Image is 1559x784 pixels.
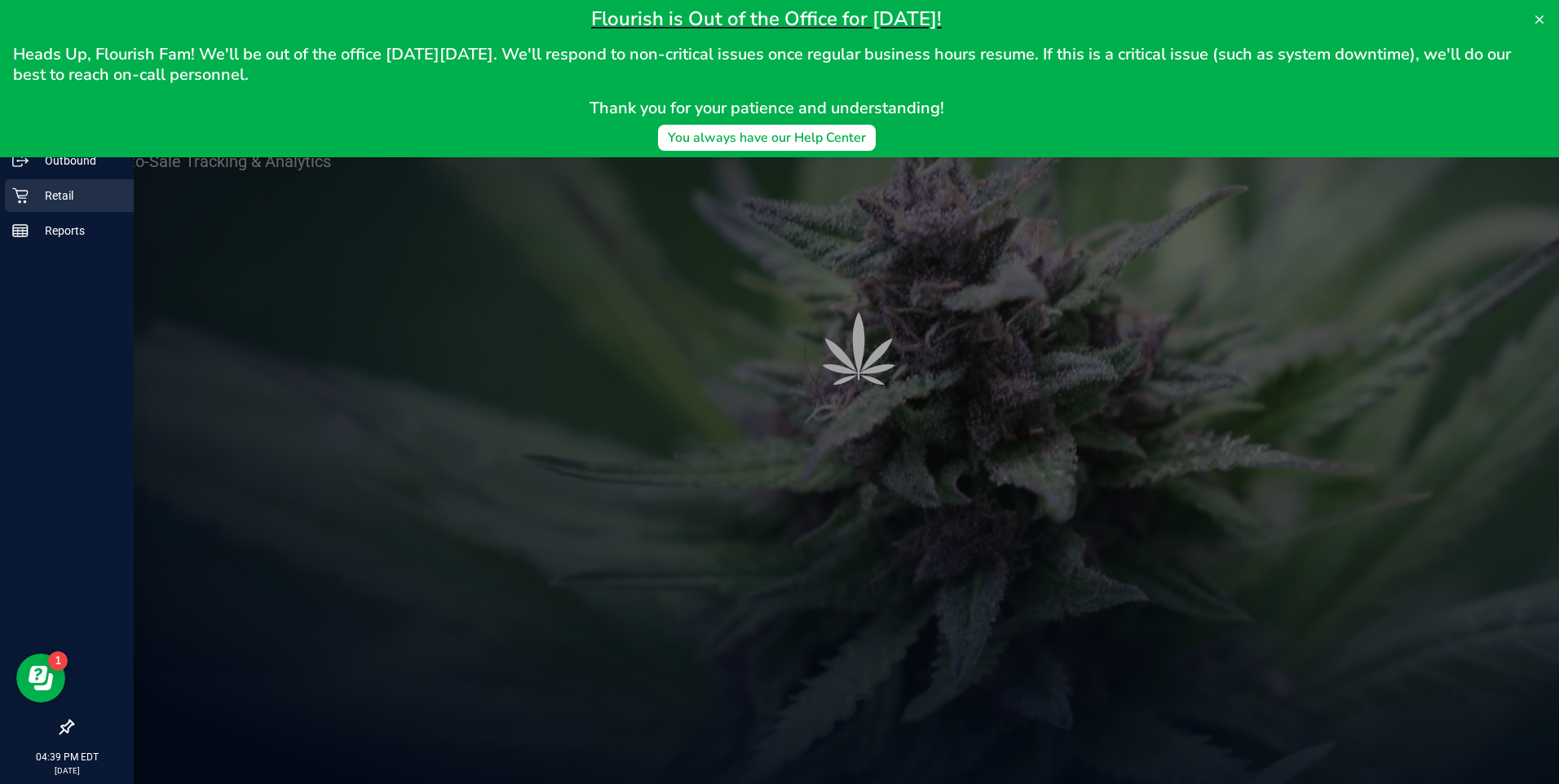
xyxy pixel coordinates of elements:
[29,151,126,170] p: Outbound
[48,651,68,671] iframe: Resource center unread badge
[12,187,29,204] inline-svg: Retail
[29,221,126,240] p: Reports
[29,186,126,205] p: Retail
[591,6,942,32] span: Flourish is Out of the Office for [DATE]!
[12,152,29,169] inline-svg: Outbound
[12,222,29,239] inline-svg: Reports
[16,654,65,703] iframe: Resource center
[7,764,126,777] p: [DATE]
[13,43,1515,86] span: Heads Up, Flourish Fam! We'll be out of the office [DATE][DATE]. We'll respond to non-critical is...
[7,750,126,764] p: 04:39 PM EDT
[590,97,944,119] span: Thank you for your patience and understanding!
[668,128,866,148] div: You always have our Help Center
